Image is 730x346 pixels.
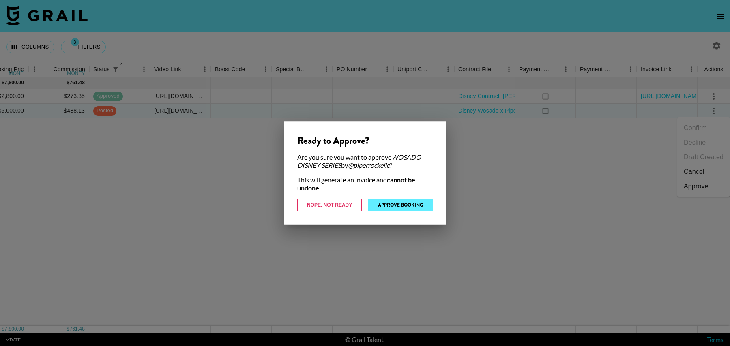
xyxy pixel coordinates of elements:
[297,153,421,169] em: WOSADO DISNEY SERIES
[297,176,415,192] strong: cannot be undone
[297,135,433,147] div: Ready to Approve?
[348,161,390,169] em: @ piperrockelle
[297,176,433,192] div: This will generate an invoice and .
[368,199,433,211] button: Approve Booking
[297,199,362,211] button: Nope, Not Ready
[297,153,433,169] div: Are you sure you want to approve by ?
